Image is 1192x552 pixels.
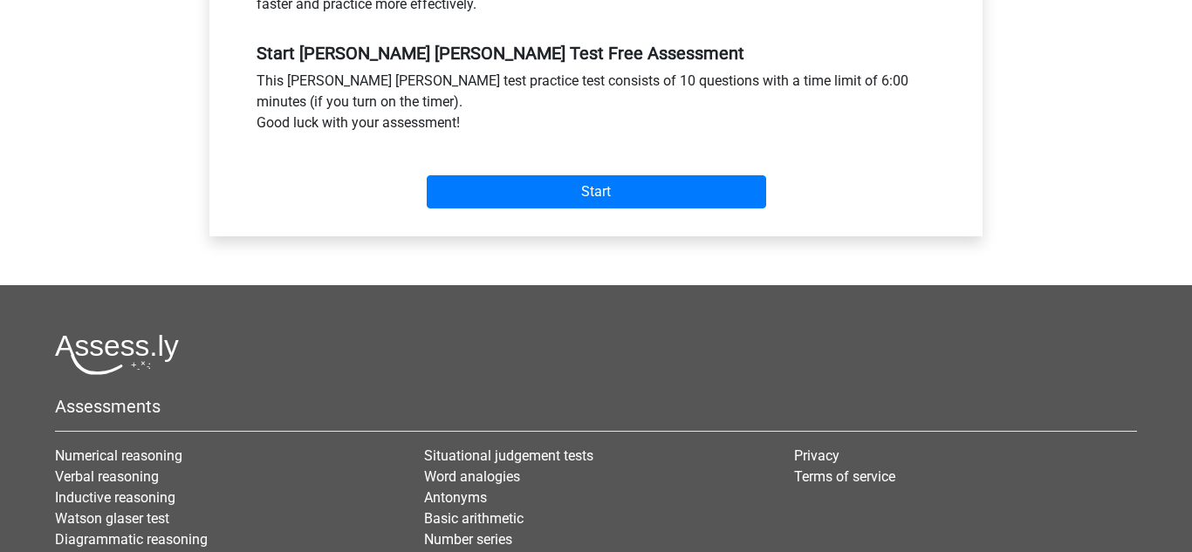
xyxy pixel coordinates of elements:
[424,531,512,548] a: Number series
[243,71,949,140] div: This [PERSON_NAME] [PERSON_NAME] test practice test consists of 10 questions with a time limit of...
[424,489,487,506] a: Antonyms
[55,531,208,548] a: Diagrammatic reasoning
[427,175,766,208] input: Start
[55,489,175,506] a: Inductive reasoning
[794,447,839,464] a: Privacy
[55,334,179,375] img: Assessly logo
[55,396,1137,417] h5: Assessments
[424,447,593,464] a: Situational judgement tests
[257,43,935,64] h5: Start [PERSON_NAME] [PERSON_NAME] Test Free Assessment
[55,468,159,485] a: Verbal reasoning
[424,510,524,527] a: Basic arithmetic
[55,447,182,464] a: Numerical reasoning
[55,510,169,527] a: Watson glaser test
[794,468,895,485] a: Terms of service
[424,468,520,485] a: Word analogies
